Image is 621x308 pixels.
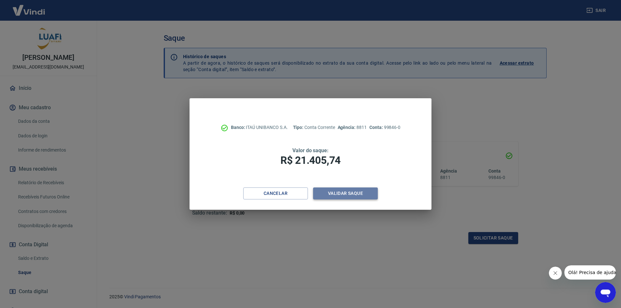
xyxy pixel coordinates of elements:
[4,5,54,10] span: Olá! Precisa de ajuda?
[280,154,341,166] span: R$ 21.405,74
[293,125,305,130] span: Tipo:
[564,265,616,280] iframe: Mensagem da empresa
[595,282,616,303] iframe: Botão para abrir a janela de mensagens
[293,124,335,131] p: Conta Corrente
[292,147,329,154] span: Valor do saque:
[338,124,367,131] p: 8811
[549,267,562,280] iframe: Fechar mensagem
[369,124,400,131] p: 99846-0
[231,125,246,130] span: Banco:
[313,187,378,199] button: Validar saque
[338,125,357,130] span: Agência:
[243,187,308,199] button: Cancelar
[369,125,384,130] span: Conta:
[231,124,288,131] p: ITAÚ UNIBANCO S.A.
